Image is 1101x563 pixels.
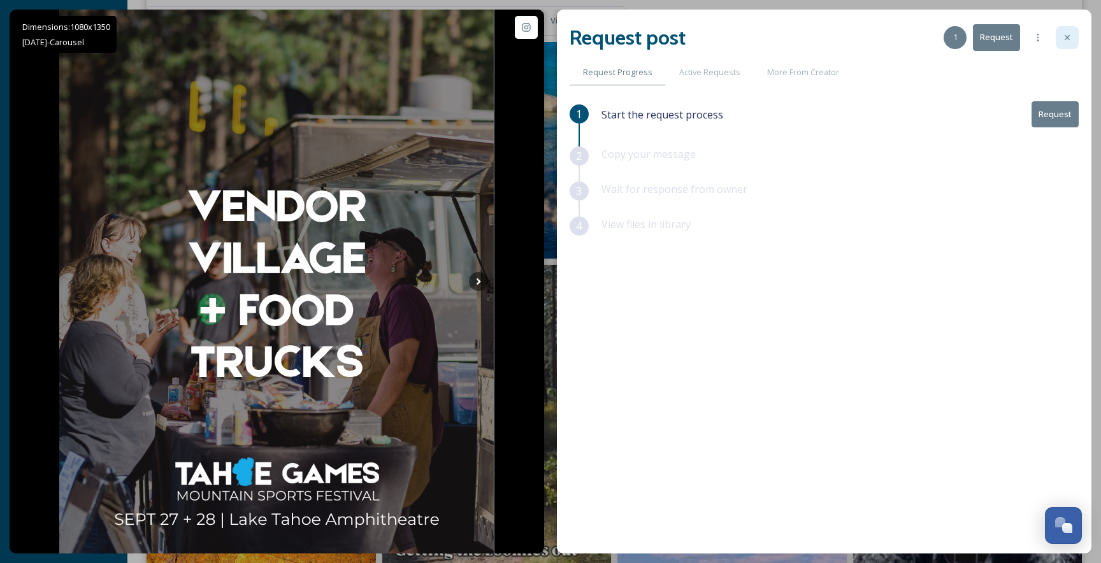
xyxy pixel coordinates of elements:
img: The Tahoe Games Vendor Village is next-level, and it's taking over the Lake Tahoe Amphitheatre TH... [59,10,494,553]
span: Request Progress [583,66,652,78]
span: 2 [576,148,582,164]
span: Start the request process [601,107,723,122]
button: Request [1032,101,1079,127]
button: Request [973,24,1020,50]
button: Open Chat [1045,507,1082,544]
span: 3 [576,183,582,199]
span: View files in library [601,217,691,231]
span: 4 [576,218,582,234]
span: 1 [953,31,958,43]
span: [DATE] - Carousel [22,36,84,48]
span: More From Creator [767,66,839,78]
span: Copy your message [601,147,696,161]
span: 1 [576,106,582,122]
span: Wait for response from owner [601,182,747,196]
h2: Request post [570,22,686,53]
span: Active Requests [679,66,740,78]
span: Dimensions: 1080 x 1350 [22,21,110,32]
